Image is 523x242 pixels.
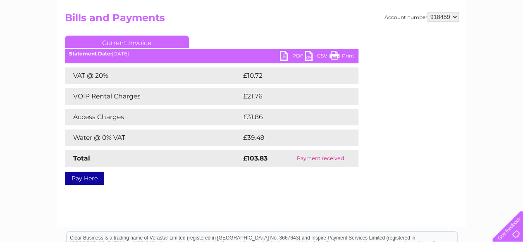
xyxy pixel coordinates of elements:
[67,5,457,40] div: Clear Business is a trading name of Verastar Limited (registered in [GEOGRAPHIC_DATA] No. 3667643...
[73,154,90,162] strong: Total
[398,35,416,41] a: Energy
[241,88,341,105] td: £21.76
[65,51,358,57] div: [DATE]
[65,88,241,105] td: VOIP Rental Charges
[367,4,424,14] a: 0333 014 3131
[330,51,354,63] a: Print
[377,35,393,41] a: Water
[451,35,463,41] a: Blog
[241,109,341,125] td: £31.86
[65,36,189,48] a: Current Invoice
[241,67,341,84] td: £10.72
[65,67,241,84] td: VAT @ 20%
[283,150,358,167] td: Payment received
[65,109,241,125] td: Access Charges
[496,35,515,41] a: Log out
[305,51,330,63] a: CSV
[384,12,459,22] div: Account number
[18,22,60,47] img: logo.png
[65,129,241,146] td: Water @ 0% VAT
[65,12,459,28] h2: Bills and Payments
[243,154,267,162] strong: £103.83
[69,50,112,57] b: Statement Date:
[421,35,446,41] a: Telecoms
[65,172,104,185] a: Pay Here
[280,51,305,63] a: PDF
[468,35,488,41] a: Contact
[241,129,342,146] td: £39.49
